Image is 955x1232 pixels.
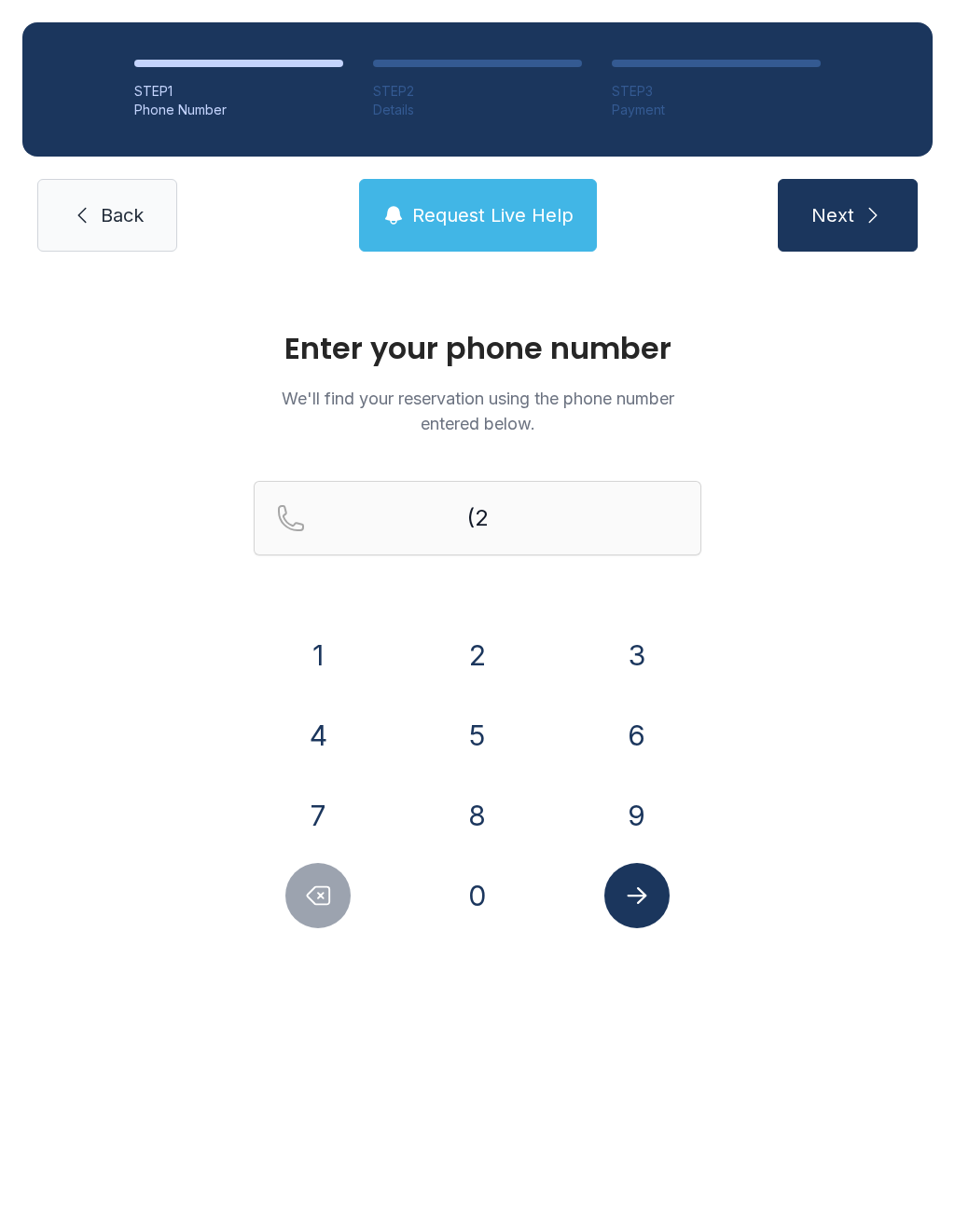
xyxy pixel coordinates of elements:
[285,783,351,848] button: 7
[254,386,701,436] p: We'll find your reservation using the phone number entered below.
[134,101,343,119] div: Phone Number
[285,703,351,768] button: 4
[604,783,670,848] button: 9
[445,623,510,688] button: 2
[612,82,821,101] div: STEP 3
[445,863,510,928] button: 0
[373,101,582,119] div: Details
[811,202,854,228] span: Next
[604,703,670,768] button: 6
[254,481,701,555] input: Reservation phone number
[604,863,670,928] button: Submit lookup form
[101,202,144,228] span: Back
[604,623,670,688] button: 3
[445,703,510,768] button: 5
[134,82,343,101] div: STEP 1
[612,101,821,119] div: Payment
[373,82,582,101] div: STEP 2
[285,863,351,928] button: Delete number
[285,623,351,688] button: 1
[254,334,701,363] h1: Enter your phone number
[445,783,510,848] button: 8
[412,202,574,228] span: Request Live Help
